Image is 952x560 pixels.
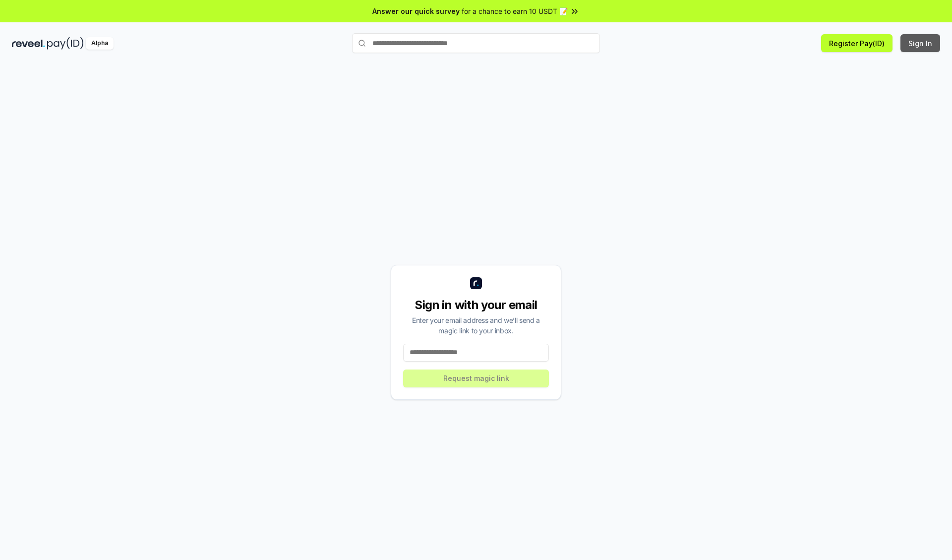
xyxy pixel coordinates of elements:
[821,34,892,52] button: Register Pay(ID)
[900,34,940,52] button: Sign In
[462,6,568,16] span: for a chance to earn 10 USDT 📝
[12,37,45,50] img: reveel_dark
[470,277,482,289] img: logo_small
[403,315,549,336] div: Enter your email address and we’ll send a magic link to your inbox.
[372,6,460,16] span: Answer our quick survey
[47,37,84,50] img: pay_id
[403,297,549,313] div: Sign in with your email
[86,37,114,50] div: Alpha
